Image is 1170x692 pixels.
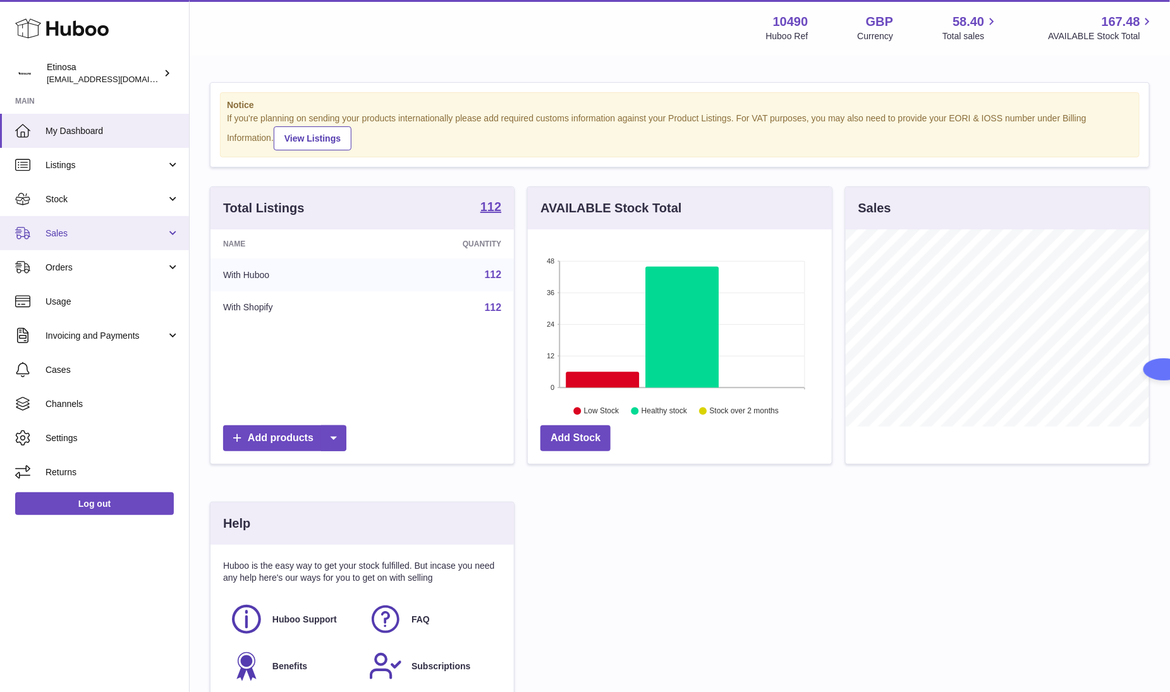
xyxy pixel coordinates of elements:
[15,64,34,83] img: Wolphuk@gmail.com
[15,492,174,515] a: Log out
[46,364,180,376] span: Cases
[223,560,501,584] p: Huboo is the easy way to get your stock fulfilled. But incase you need any help here's our ways f...
[551,384,555,391] text: 0
[547,257,555,265] text: 48
[46,398,180,410] span: Channels
[272,660,307,672] span: Benefits
[773,13,808,30] strong: 10490
[227,112,1133,150] div: If you're planning on sending your products internationally please add required customs informati...
[766,30,808,42] div: Huboo Ref
[953,13,984,30] span: 58.40
[46,228,166,240] span: Sales
[858,200,891,217] h3: Sales
[942,13,999,42] a: 58.40 Total sales
[210,291,374,324] td: With Shopify
[46,193,166,205] span: Stock
[411,614,430,626] span: FAQ
[1048,30,1155,42] span: AVAILABLE Stock Total
[1102,13,1140,30] span: 167.48
[547,289,555,296] text: 36
[584,406,619,415] text: Low Stock
[46,159,166,171] span: Listings
[272,614,337,626] span: Huboo Support
[411,660,470,672] span: Subscriptions
[642,406,688,415] text: Healthy stock
[223,425,346,451] a: Add products
[1048,13,1155,42] a: 167.48 AVAILABLE Stock Total
[274,126,351,150] a: View Listings
[710,406,779,415] text: Stock over 2 months
[480,200,501,213] strong: 112
[540,425,611,451] a: Add Stock
[210,229,374,258] th: Name
[540,200,681,217] h3: AVAILABLE Stock Total
[229,602,356,636] a: Huboo Support
[485,269,502,280] a: 112
[858,30,894,42] div: Currency
[46,466,180,478] span: Returns
[369,649,495,683] a: Subscriptions
[223,200,305,217] h3: Total Listings
[369,602,495,636] a: FAQ
[480,200,501,215] a: 112
[46,432,180,444] span: Settings
[485,302,502,313] a: 112
[47,74,186,84] span: [EMAIL_ADDRESS][DOMAIN_NAME]
[210,258,374,291] td: With Huboo
[223,515,250,532] h3: Help
[46,330,166,342] span: Invoicing and Payments
[227,99,1133,111] strong: Notice
[866,13,893,30] strong: GBP
[46,296,180,308] span: Usage
[547,320,555,328] text: 24
[942,30,999,42] span: Total sales
[229,649,356,683] a: Benefits
[46,125,180,137] span: My Dashboard
[46,262,166,274] span: Orders
[547,352,555,360] text: 12
[374,229,514,258] th: Quantity
[47,61,161,85] div: Etinosa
